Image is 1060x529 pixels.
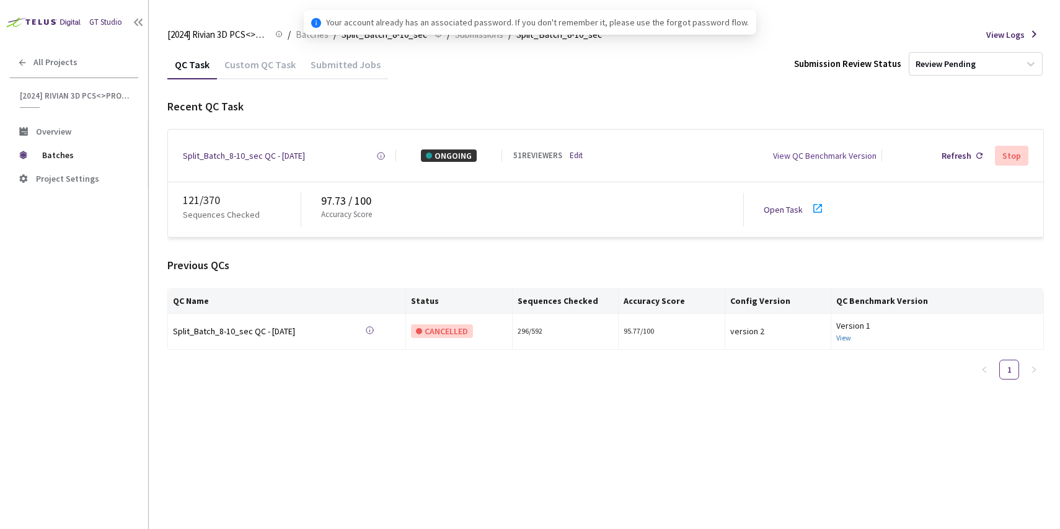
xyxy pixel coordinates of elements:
a: Split_Batch_8-10_sec QC - [DATE] [173,324,347,339]
div: View QC Benchmark Version [773,149,877,162]
p: Sequences Checked [183,208,260,221]
span: [2024] Rivian 3D PCS<>Production [20,91,131,101]
div: Refresh [942,149,971,162]
a: Split_Batch_8-10_sec QC - [DATE] [183,149,305,162]
th: Accuracy Score [619,289,725,314]
div: CANCELLED [411,324,473,338]
div: Previous QCs [167,257,1044,273]
span: right [1030,366,1038,373]
span: Your account already has an associated password. If you don't remember it, please use the forgot ... [326,16,749,29]
div: Split_Batch_8-10_sec QC - [DATE] [173,324,347,338]
div: Recent QC Task [167,99,1044,115]
div: 51 REVIEWERS [513,150,562,162]
div: 121 / 370 [183,192,301,208]
li: / [288,27,291,42]
div: Stop [1002,151,1021,161]
span: Overview [36,126,71,137]
span: left [981,366,988,373]
p: Accuracy Score [321,209,372,221]
div: Version 1 [836,319,1038,332]
div: 95.77/100 [624,326,719,337]
div: 97.73 / 100 [321,193,743,209]
th: Config Version [725,289,831,314]
div: GT Studio [89,17,122,29]
th: Sequences Checked [513,289,619,314]
th: QC Benchmark Version [831,289,1044,314]
span: [2024] Rivian 3D PCS<>Production [167,27,268,42]
a: View [836,333,851,342]
span: info-circle [311,18,321,28]
span: Project Settings [36,173,99,184]
li: Previous Page [974,360,994,380]
div: Submission Review Status [794,57,901,70]
button: right [1024,360,1044,380]
span: View Logs [986,29,1025,41]
div: Review Pending [916,58,976,70]
a: Edit [570,150,583,162]
th: Status [406,289,512,314]
div: version 2 [730,324,826,338]
span: All Projects [33,57,77,68]
a: Open Task [764,204,803,215]
div: 296 / 592 [518,326,613,337]
button: left [974,360,994,380]
div: Custom QC Task [217,58,303,79]
a: 1 [1000,360,1018,379]
li: Next Page [1024,360,1044,380]
div: ONGOING [421,149,477,162]
th: QC Name [168,289,406,314]
div: QC Task [167,58,217,79]
a: Submissions [453,27,506,41]
a: Batches [293,27,331,41]
span: Batches [296,27,329,42]
span: Batches [42,143,127,167]
div: Submitted Jobs [303,58,388,79]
